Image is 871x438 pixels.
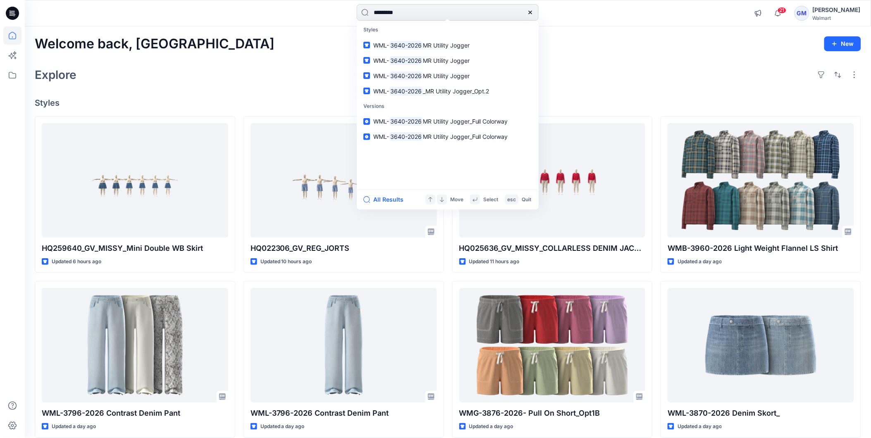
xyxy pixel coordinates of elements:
[678,257,722,266] p: Updated a day ago
[358,114,537,129] a: WML-3640-2026MR Utility Jogger_Full Colorway
[373,133,389,140] span: WML-
[778,7,787,14] span: 21
[35,68,76,81] h2: Explore
[358,53,537,68] a: WML-3640-2026MR Utility Jogger
[483,195,498,204] p: Select
[824,36,861,51] button: New
[813,15,861,21] div: Walmart
[358,68,537,83] a: WML-3640-2026MR Utility Jogger
[251,407,437,419] p: WML-3796-2026 Contrast Denim Pant
[389,40,423,50] mark: 3640-2026
[358,38,537,53] a: WML-3640-2026MR Utility Jogger
[423,57,470,64] span: MR Utility Jogger
[373,72,389,79] span: WML-
[358,99,537,114] p: Versions
[373,42,389,49] span: WML-
[668,288,854,402] a: WML-3870-2026 Denim Skort_
[469,422,513,431] p: Updated a day ago
[813,5,861,15] div: [PERSON_NAME]
[423,118,508,125] span: MR Utility Jogger_Full Colorway
[469,257,520,266] p: Updated 11 hours ago
[459,288,646,402] a: WMG-3876-2026- Pull On Short_Opt1B
[260,422,305,431] p: Updated a day ago
[389,86,423,96] mark: 3640-2026
[52,257,101,266] p: Updated 6 hours ago
[251,288,437,402] a: WML-3796-2026 Contrast Denim Pant
[251,243,437,254] p: HQ022306_GV_REG_JORTS
[42,243,228,254] p: HQ259640_GV_MISSY_Mini Double WB Skirt
[423,88,489,95] span: _MR Utility Jogger_Opt.2
[459,123,646,238] a: HQ025636_GV_MISSY_COLLARLESS DENIM JACKET
[373,57,389,64] span: WML-
[507,195,516,204] p: esc
[450,195,463,204] p: Move
[42,288,228,402] a: WML-3796-2026 Contrast Denim Pant
[363,195,409,205] button: All Results
[795,6,809,21] div: GM
[668,243,854,254] p: WMB-3960-2026 Light Weight Flannel LS Shirt
[423,133,508,140] span: MR Utility Jogger_Full Colorway
[42,407,228,419] p: WML-3796-2026 Contrast Denim Pant
[373,118,389,125] span: WML-
[52,422,96,431] p: Updated a day ago
[389,71,423,81] mark: 3640-2026
[42,123,228,238] a: HQ259640_GV_MISSY_Mini Double WB Skirt
[423,72,470,79] span: MR Utility Jogger
[35,36,274,52] h2: Welcome back, [GEOGRAPHIC_DATA]
[373,88,389,95] span: WML-
[358,22,537,38] p: Styles
[459,243,646,254] p: HQ025636_GV_MISSY_COLLARLESS DENIM JACKET
[35,98,861,108] h4: Styles
[251,123,437,238] a: HQ022306_GV_REG_JORTS
[389,56,423,65] mark: 3640-2026
[358,83,537,99] a: WML-3640-2026_MR Utility Jogger_Opt.2
[423,42,470,49] span: MR Utility Jogger
[668,407,854,419] p: WML-3870-2026 Denim Skort_
[358,129,537,144] a: WML-3640-2026MR Utility Jogger_Full Colorway
[668,123,854,238] a: WMB-3960-2026 Light Weight Flannel LS Shirt
[389,132,423,141] mark: 3640-2026
[678,422,722,431] p: Updated a day ago
[389,117,423,126] mark: 3640-2026
[522,195,531,204] p: Quit
[459,407,646,419] p: WMG-3876-2026- Pull On Short_Opt1B
[260,257,312,266] p: Updated 10 hours ago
